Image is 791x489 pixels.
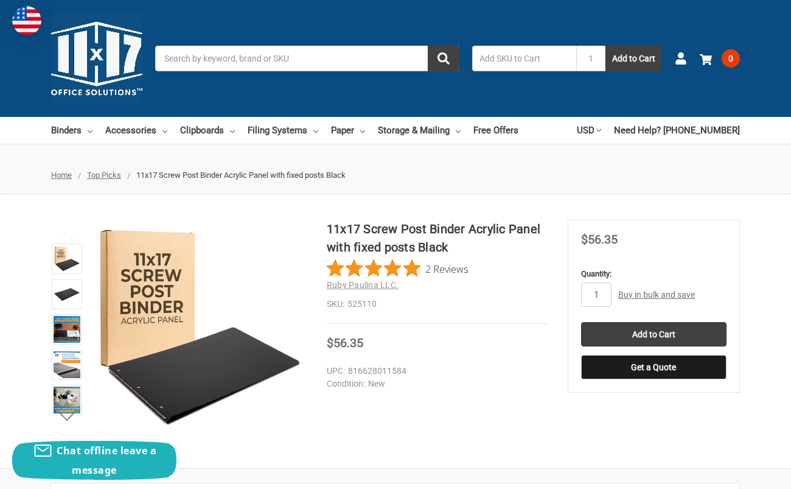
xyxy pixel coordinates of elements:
[614,117,740,144] a: Need Help? [PHONE_NUMBER]
[49,403,86,427] button: Next
[472,46,576,71] input: Add SKU to Cart
[327,259,469,278] button: Rated 5 out of 5 stars from 2 reviews. Jump to reviews.
[12,441,176,480] button: Chat offline leave a message
[54,316,80,343] img: Ruby Paulina 11x17 1" Angle-D Ring, White Acrylic Binder (515180)
[327,280,399,290] a: Ruby Paulina LLC.
[87,171,121,180] a: Top Picks
[605,46,662,71] button: Add to Cart
[618,290,695,300] a: Buy in bulk and save
[155,46,459,71] input: Search by keyword, brand or SKU
[105,117,167,144] a: Accessories
[180,117,235,144] a: Clipboards
[327,336,363,350] span: $56.35
[378,117,461,144] a: Storage & Mailing
[136,171,346,180] span: 11x17 Screw Post Binder Acrylic Panel with fixed posts Black
[51,171,72,180] a: Home
[12,6,41,35] img: duty and tax information for United States
[722,49,740,68] span: 0
[581,268,727,280] label: Quantity:
[581,355,727,379] button: Get a Quote
[327,298,344,311] dt: SKU:
[327,220,548,256] h1: 11x17 Screw Post Binder Acrylic Panel with fixed posts Black
[54,351,80,378] img: 11x17 Screw Post Binder Acrylic Panel with fixed posts Black
[57,444,156,477] span: Chat offline leave a message
[51,13,142,104] img: 11x17.com
[700,43,740,74] a: 0
[327,378,542,390] dd: New
[248,117,318,144] a: Filing Systems
[54,387,80,413] img: 11x17 Screw Post Binder Acrylic Panel with fixed posts Black
[327,378,365,390] dt: Condition:
[425,259,469,278] span: 2 Reviews
[327,365,345,378] dt: UPC:
[581,322,727,347] input: Add to Cart
[327,298,548,311] dd: 525110
[49,226,86,250] button: Previous
[327,365,542,378] dd: 816628011584
[54,281,80,308] img: 11x17 Screw Post Binder Acrylic Panel with fixed posts Black
[54,245,80,272] img: 11x17 Screw Post Binder Acrylic Panel with fixed posts Black
[51,117,92,144] a: Binders
[577,117,601,144] a: USD
[581,232,618,247] span: $56.35
[473,117,518,144] a: Free Offers
[331,117,365,144] a: Paper
[92,220,307,434] img: 11x17 Screw Post Binder Acrylic Panel with fixed posts Black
